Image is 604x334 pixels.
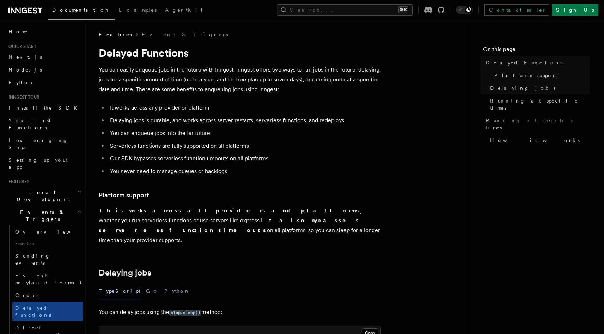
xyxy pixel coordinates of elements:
[487,134,590,147] a: How it works
[108,154,381,163] li: Our SDK bypasses serverless function timeouts on all platforms
[483,45,590,56] h4: On this page
[6,206,83,225] button: Events & Triggers
[108,116,381,125] li: Delaying jobs is durable, and works across server restarts, serverless functions, and redeploys
[146,283,159,299] button: Go
[48,2,115,20] a: Documentation
[484,4,549,16] a: Contact sales
[161,2,207,19] a: AgentKit
[15,229,88,235] span: Overview
[6,209,77,223] span: Events & Triggers
[99,207,360,214] strong: This works across all providers and platforms
[6,101,83,114] a: Install the SDK
[487,82,590,94] a: Delaying jobs
[490,85,556,92] span: Delaying jobs
[398,6,408,13] kbd: ⌘K
[6,186,83,206] button: Local Development
[492,69,590,82] a: Platform support
[99,206,381,245] p: , whether you run serverless functions or use servers like express. on all platforms, so you can ...
[552,4,598,16] a: Sign Up
[8,67,42,73] span: Node.js
[6,51,83,63] a: Next.js
[108,141,381,151] li: Serverless functions are fully supported on all platforms
[487,94,590,114] a: Running at specific times
[494,72,558,79] span: Platform support
[8,80,34,85] span: Python
[483,114,590,134] a: Running at specific times
[6,189,77,203] span: Local Development
[169,310,201,316] code: step.sleep()
[99,307,381,317] p: You can delay jobs using the method:
[15,305,51,318] span: Delayed functions
[99,283,140,299] button: TypeScript
[277,4,413,16] button: Search...⌘K
[486,117,590,131] span: Running at specific times
[6,44,36,49] span: Quick start
[456,6,473,14] button: Toggle dark mode
[12,302,83,321] a: Delayed functions
[142,31,228,38] a: Events & Triggers
[108,103,381,113] li: It works across any provider or platform
[483,56,590,69] a: Delayed Functions
[99,47,381,59] h1: Delayed Functions
[6,76,83,89] a: Python
[486,59,562,66] span: Delayed Functions
[108,166,381,176] li: You never need to manage queues or backlogs
[8,118,50,130] span: Your first Functions
[99,190,149,200] a: Platform support
[6,94,39,100] span: Inngest tour
[12,249,83,269] a: Sending events
[115,2,161,19] a: Examples
[12,269,83,289] a: Event payload format
[99,65,381,94] p: You can easily enqueue jobs in the future with Inngest. Inngest offers two ways to run jobs in th...
[52,7,110,13] span: Documentation
[6,154,83,173] a: Setting up your app
[8,137,68,150] span: Leveraging Steps
[490,97,590,111] span: Running at specific times
[6,63,83,76] a: Node.js
[99,31,132,38] span: Features
[165,7,202,13] span: AgentKit
[8,105,81,111] span: Install the SDK
[6,114,83,134] a: Your first Functions
[15,273,81,285] span: Event payload format
[8,28,28,35] span: Home
[119,7,157,13] span: Examples
[12,225,83,238] a: Overview
[6,179,29,185] span: Features
[164,283,190,299] button: Python
[99,268,151,278] a: Delaying jobs
[6,134,83,154] a: Leveraging Steps
[169,309,201,315] a: step.sleep()
[12,238,83,249] span: Essentials
[15,253,50,266] span: Sending events
[15,292,38,298] span: Crons
[8,54,42,60] span: Next.js
[12,289,83,302] a: Crons
[490,137,580,144] span: How it works
[6,25,83,38] a: Home
[108,128,381,138] li: You can enqueue jobs into the far future
[8,157,69,170] span: Setting up your app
